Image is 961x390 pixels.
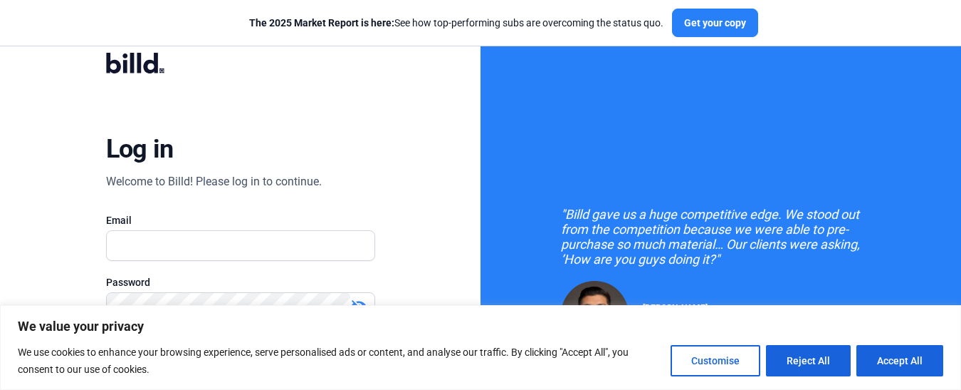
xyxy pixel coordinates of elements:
[766,345,851,376] button: Reject All
[249,17,394,29] span: The 2025 Market Report is here:
[18,318,943,335] p: We value your privacy
[671,345,760,376] button: Customise
[18,344,660,378] p: We use cookies to enhance your browsing experience, serve personalised ads or content, and analys...
[856,345,943,376] button: Accept All
[350,298,367,315] mat-icon: visibility_off
[672,9,758,37] button: Get your copy
[106,133,174,165] div: Log in
[106,213,375,227] div: Email
[643,303,708,313] span: [PERSON_NAME]
[249,16,663,30] div: See how top-performing subs are overcoming the status quo.
[106,173,322,190] div: Welcome to Billd! Please log in to continue.
[561,281,629,349] img: Raul Pacheco
[106,275,375,289] div: Password
[561,207,881,267] div: "Billd gave us a huge competitive edge. We stood out from the competition because we were able to...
